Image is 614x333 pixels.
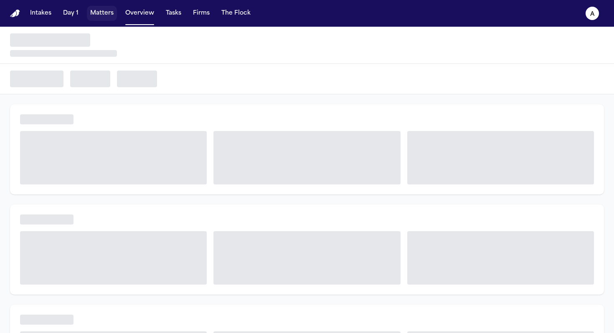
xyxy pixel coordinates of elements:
[10,10,20,18] img: Finch Logo
[122,6,157,21] button: Overview
[87,6,117,21] button: Matters
[218,6,254,21] button: The Flock
[27,6,55,21] button: Intakes
[10,10,20,18] a: Home
[60,6,82,21] button: Day 1
[190,6,213,21] button: Firms
[162,6,185,21] button: Tasks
